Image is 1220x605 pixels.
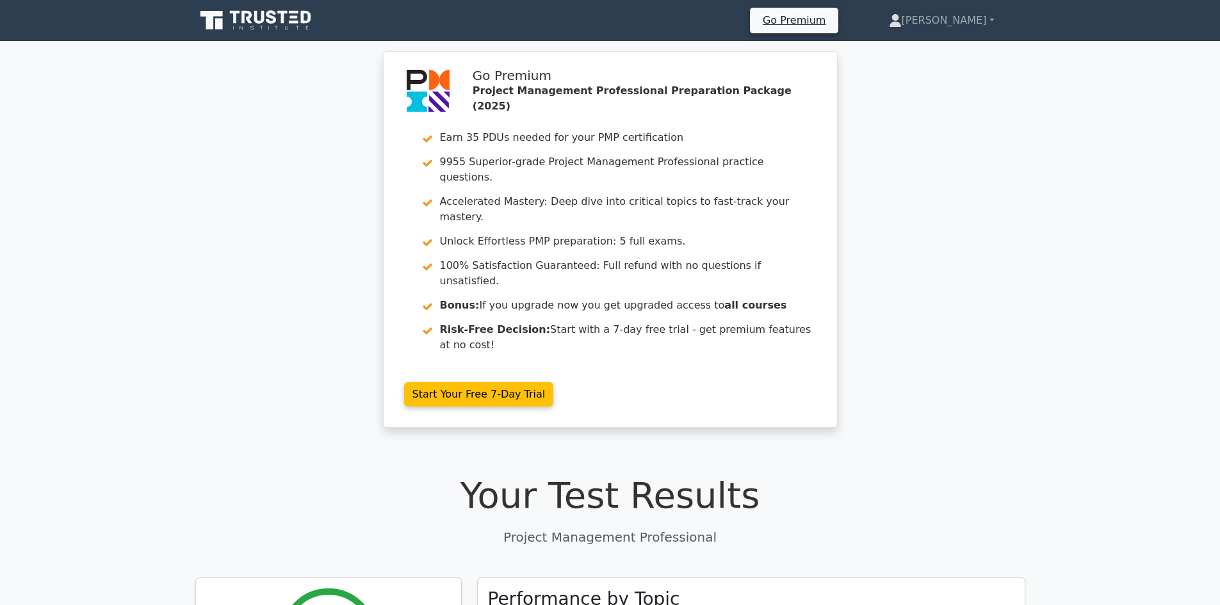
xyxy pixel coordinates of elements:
[195,528,1025,547] p: Project Management Professional
[858,8,1025,33] a: [PERSON_NAME]
[195,474,1025,517] h1: Your Test Results
[404,382,554,407] a: Start Your Free 7-Day Trial
[755,12,833,29] a: Go Premium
